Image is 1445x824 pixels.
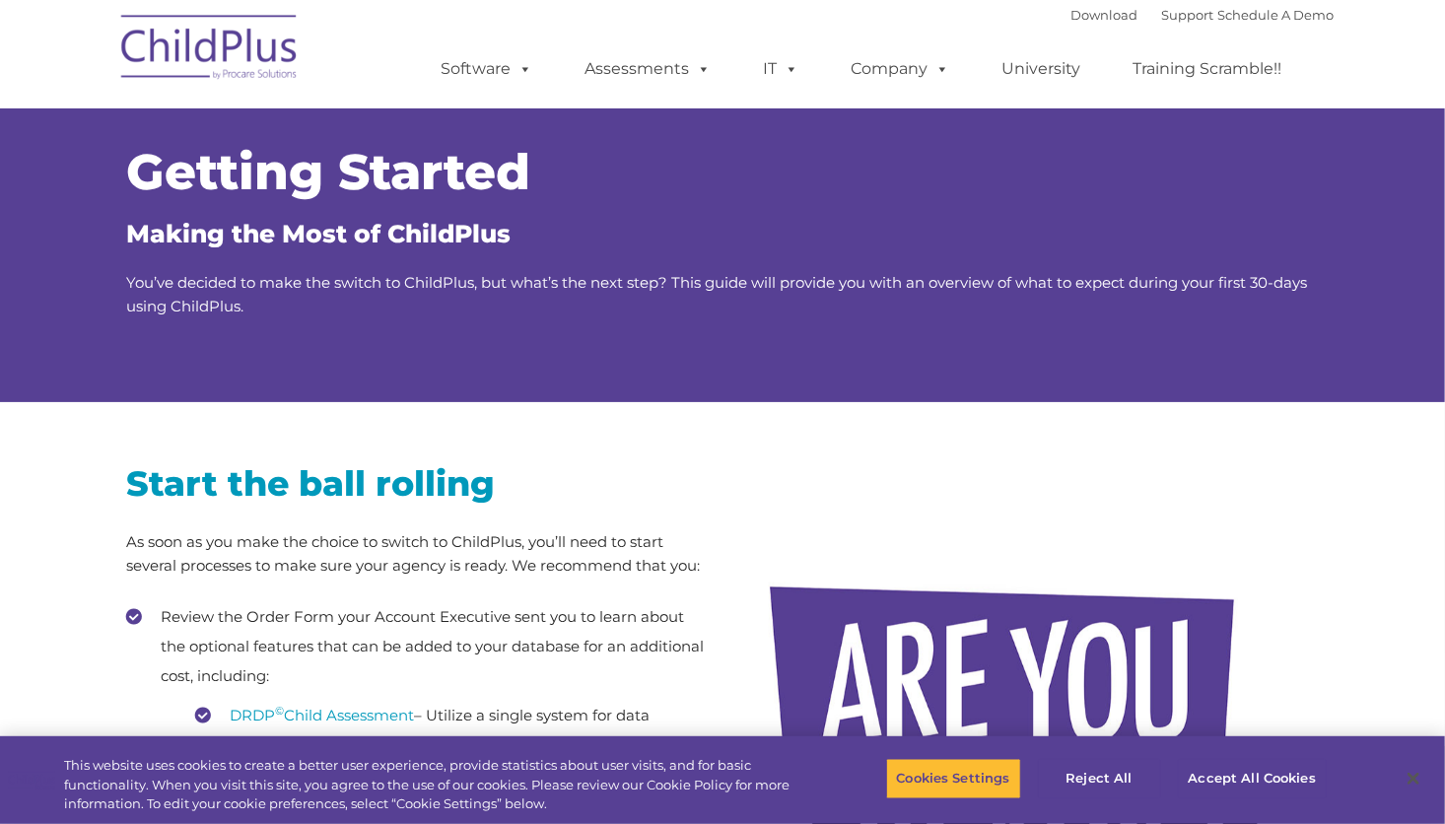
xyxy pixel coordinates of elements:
[1070,7,1334,23] font: |
[1178,758,1327,799] button: Accept All Cookies
[982,49,1100,89] a: University
[126,461,708,506] h2: Start the ball rolling
[831,49,969,89] a: Company
[1392,757,1435,800] button: Close
[230,706,414,724] a: DRDP©Child Assessment
[1070,7,1137,23] a: Download
[126,219,511,248] span: Making the Most of ChildPlus
[126,530,708,578] p: As soon as you make the choice to switch to ChildPlus, you’ll need to start several processes to ...
[886,758,1021,799] button: Cookies Settings
[195,701,708,760] li: – Utilize a single system for data management: ChildPlus with the DRDP built-in.
[126,142,530,202] span: Getting Started
[523,733,532,747] sup: ©
[1217,7,1334,23] a: Schedule A Demo
[421,49,552,89] a: Software
[111,1,309,100] img: ChildPlus by Procare Solutions
[126,273,1307,315] span: You’ve decided to make the switch to ChildPlus, but what’s the next step? This guide will provide...
[64,756,794,814] div: This website uses cookies to create a better user experience, provide statistics about user visit...
[275,704,284,718] sup: ©
[743,49,818,89] a: IT
[1038,758,1161,799] button: Reject All
[1161,7,1213,23] a: Support
[565,49,730,89] a: Assessments
[1113,49,1301,89] a: Training Scramble!!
